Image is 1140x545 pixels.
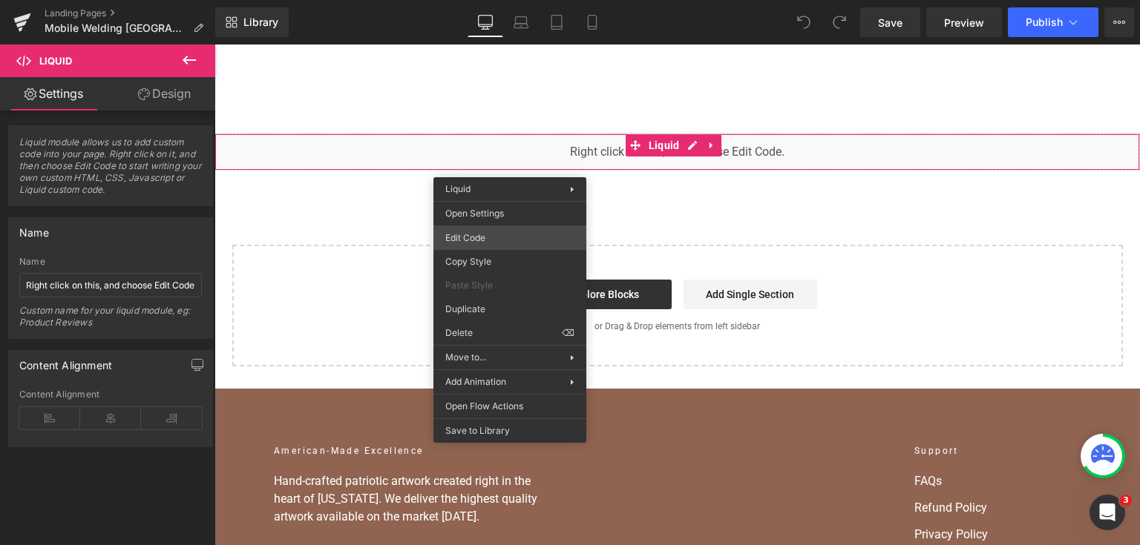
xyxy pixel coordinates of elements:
div: Name [19,218,49,239]
span: Paste Style [445,279,574,292]
a: Refund Policy [700,455,866,472]
span: Save to Library [445,424,574,437]
a: Desktop [468,7,503,37]
span: Publish [1026,16,1063,28]
a: Landing Pages [45,7,215,19]
button: More [1104,7,1134,37]
a: Preview [926,7,1002,37]
span: Preview [944,15,984,30]
a: Privacy Policy [700,481,866,499]
span: Liquid module allows us to add custom code into your page. Right click on it, and then choose Edi... [19,136,202,205]
a: Expand / Collapse [488,90,508,112]
span: Liquid [39,55,72,67]
span: Library [243,16,278,29]
div: Custom name for your liquid module, eg: Product Reviews [19,305,202,338]
iframe: Intercom live chat [1090,495,1125,530]
span: 3 [1120,495,1132,506]
button: Redo [825,7,854,37]
button: Publish [1008,7,1098,37]
span: Open Settings [445,207,574,220]
span: Save [878,15,902,30]
h2: Support [700,400,866,413]
span: Open Flow Actions [445,400,574,413]
span: Add Animation [445,375,570,389]
div: Name [19,257,202,267]
span: Copy Style [445,255,574,268]
span: Edit Code [445,231,574,245]
span: Liquid [445,183,471,194]
a: Laptop [503,7,539,37]
p: or Drag & Drop elements from left sidebar [42,277,885,287]
a: Mobile [574,7,610,37]
p: Hand-crafted patriotic artwork created right in the heart of [US_STATE]. We deliver the highest q... [59,428,341,481]
a: FAQs [700,428,866,446]
span: Duplicate [445,303,574,316]
span: Move to... [445,351,570,364]
a: Design [111,77,218,110]
div: Content Alignment [19,351,112,371]
span: Mobile Welding [GEOGRAPHIC_DATA] [45,22,187,34]
span: ⌫ [562,326,574,340]
a: New Library [215,7,289,37]
a: Explore Blocks [324,235,457,265]
div: Content Alignment [19,389,202,400]
span: Delete [445,326,562,340]
h2: American-Made Excellence [59,400,341,413]
a: Tablet [539,7,574,37]
span: Liquid [430,90,469,112]
a: Add Single Section [469,235,603,265]
button: Undo [789,7,819,37]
